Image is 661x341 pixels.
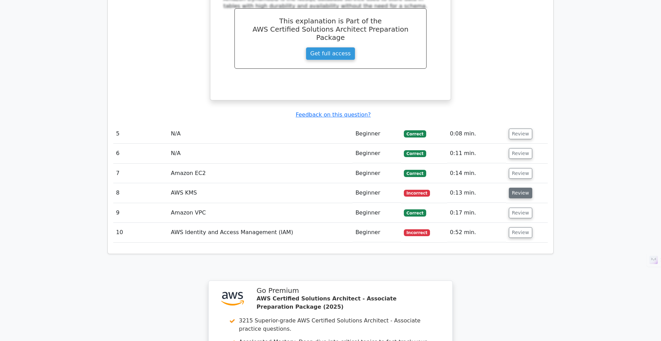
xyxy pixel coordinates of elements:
[168,223,353,242] td: AWS Identity and Access Management (IAM)
[113,223,168,242] td: 10
[168,164,353,183] td: Amazon EC2
[353,164,401,183] td: Beginner
[353,223,401,242] td: Beginner
[168,183,353,203] td: AWS KMS
[509,188,532,198] button: Review
[353,203,401,223] td: Beginner
[509,227,532,238] button: Review
[353,183,401,203] td: Beginner
[296,111,371,118] a: Feedback on this question?
[353,144,401,163] td: Beginner
[447,223,506,242] td: 0:52 min.
[509,129,532,139] button: Review
[509,208,532,218] button: Review
[404,130,426,137] span: Correct
[447,124,506,144] td: 0:08 min.
[404,229,430,236] span: Incorrect
[404,209,426,216] span: Correct
[168,124,353,144] td: N/A
[113,124,168,144] td: 5
[113,144,168,163] td: 6
[447,183,506,203] td: 0:13 min.
[447,164,506,183] td: 0:14 min.
[509,148,532,159] button: Review
[509,168,532,179] button: Review
[168,144,353,163] td: N/A
[447,203,506,223] td: 0:17 min.
[113,203,168,223] td: 9
[113,183,168,203] td: 8
[404,170,426,177] span: Correct
[168,203,353,223] td: Amazon VPC
[404,150,426,157] span: Correct
[113,164,168,183] td: 7
[404,190,430,197] span: Incorrect
[353,124,401,144] td: Beginner
[447,144,506,163] td: 0:11 min.
[306,47,355,60] a: Get full access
